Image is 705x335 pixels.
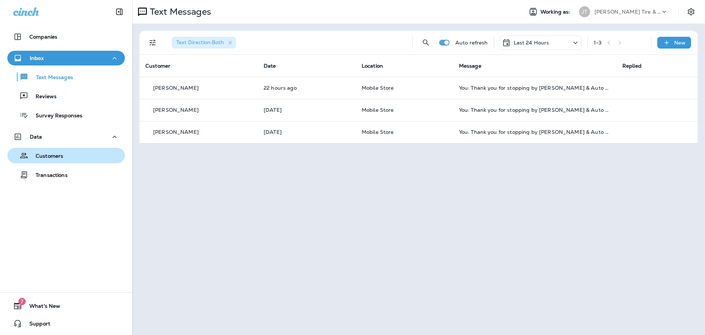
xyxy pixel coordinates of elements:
span: Text Direction : Both [176,39,224,46]
span: What's New [22,303,60,312]
span: Mobile Store [362,107,394,113]
span: Working as: [540,9,572,15]
button: Filters [145,35,160,50]
button: Settings [684,5,698,18]
div: Text Direction:Both [172,37,236,49]
button: Inbox [7,51,125,65]
span: Message [459,63,481,69]
button: Survey Responses [7,107,125,123]
p: Sep 22, 2025 02:58 PM [264,85,350,91]
button: Companies [7,29,125,44]
p: Companies [29,34,57,40]
button: Customers [7,148,125,163]
p: Sep 22, 2025 08:02 AM [264,129,350,135]
p: Survey Responses [28,113,82,120]
p: Text Messages [29,74,73,81]
p: [PERSON_NAME] [153,107,199,113]
button: Data [7,129,125,144]
div: You: Thank you for stopping by Jensen Tire & Auto - Mobile Store. Please take 30 seconds to leave... [459,107,611,113]
span: 7 [18,298,26,305]
p: New [674,40,686,46]
button: Text Messages [7,69,125,85]
p: Text Messages [147,6,211,17]
div: JT [579,6,590,17]
button: Reviews [7,88,125,104]
span: Replied [622,63,641,69]
span: Mobile Store [362,129,394,135]
div: You: Thank you for stopping by Jensen Tire & Auto - Mobile Store. Please take 30 seconds to leave... [459,129,611,135]
div: You: Thank you for stopping by Jensen Tire & Auto - Mobile Store. Please take 30 seconds to leave... [459,85,611,91]
p: Data [30,134,42,140]
p: Customers [28,153,63,160]
p: Inbox [30,55,44,61]
button: Transactions [7,167,125,182]
span: Customer [145,63,170,69]
span: Support [22,321,50,329]
p: [PERSON_NAME] Tire & Auto [594,9,661,15]
p: Reviews [28,93,57,100]
button: 7What's New [7,299,125,313]
p: Sep 22, 2025 08:58 AM [264,107,350,113]
span: Location [362,63,383,69]
p: [PERSON_NAME] [153,129,199,135]
p: Last 24 Hours [514,40,549,46]
span: Date [264,63,276,69]
p: Transactions [28,172,68,179]
span: Mobile Store [362,85,394,91]
p: [PERSON_NAME] [153,85,199,91]
div: 1 - 3 [594,40,601,46]
button: Search Messages [419,35,433,50]
p: Auto refresh [455,40,488,46]
button: Collapse Sidebar [109,4,130,19]
button: Support [7,316,125,331]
